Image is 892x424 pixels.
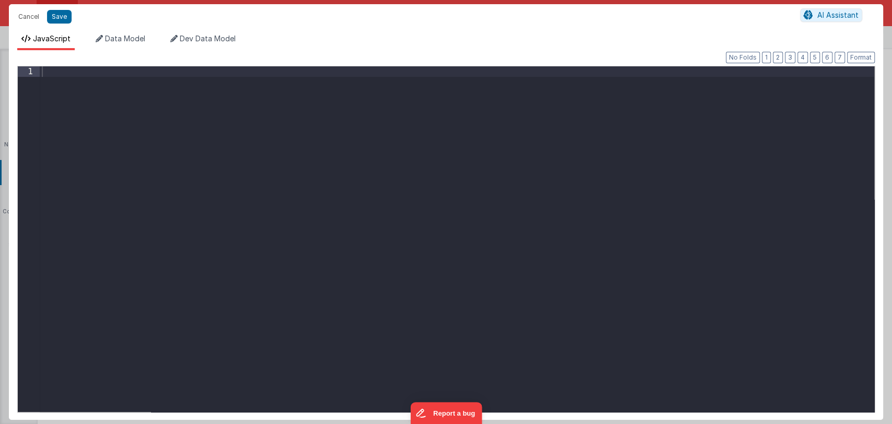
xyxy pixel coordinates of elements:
[822,52,832,63] button: 6
[835,52,845,63] button: 7
[762,52,771,63] button: 1
[800,8,862,22] button: AI Assistant
[817,10,859,19] span: AI Assistant
[47,10,72,24] button: Save
[105,34,145,43] span: Data Model
[410,402,482,424] iframe: Marker.io feedback button
[785,52,795,63] button: 3
[180,34,236,43] span: Dev Data Model
[18,66,40,77] div: 1
[773,52,783,63] button: 2
[13,9,44,24] button: Cancel
[726,52,760,63] button: No Folds
[33,34,71,43] span: JavaScript
[847,52,875,63] button: Format
[797,52,808,63] button: 4
[810,52,820,63] button: 5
